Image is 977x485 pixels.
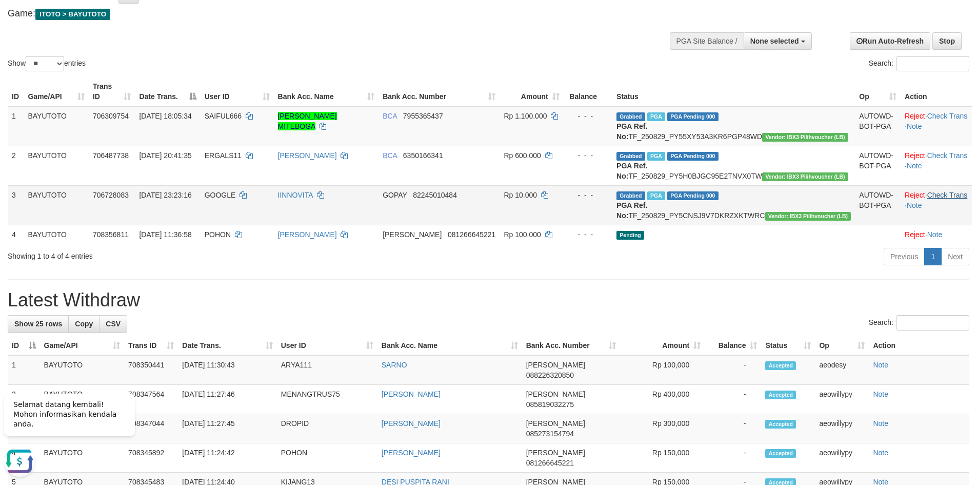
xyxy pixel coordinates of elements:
td: Rp 300,000 [620,414,705,443]
span: 708356811 [93,230,129,239]
div: - - - [568,229,608,240]
td: - [705,355,761,385]
td: 2 [8,146,24,185]
span: [DATE] 23:23:16 [139,191,191,199]
a: 1 [924,248,942,265]
span: [DATE] 20:41:35 [139,151,191,160]
td: BAYUTOTO [40,355,125,385]
span: 706728083 [93,191,129,199]
span: Rp 1.100.000 [504,112,547,120]
th: Status: activate to sort column ascending [761,336,815,355]
th: Balance [564,77,612,106]
td: Rp 150,000 [620,443,705,473]
span: PGA Pending [667,191,719,200]
a: [PERSON_NAME] [382,390,441,398]
th: Game/API: activate to sort column ascending [40,336,125,355]
a: Previous [884,248,925,265]
td: - [705,443,761,473]
a: [PERSON_NAME] [382,449,441,457]
span: Vendor URL: https://dashboard.q2checkout.com/secure [762,172,848,181]
td: POHON [277,443,377,473]
th: Balance: activate to sort column ascending [705,336,761,355]
th: Date Trans.: activate to sort column ascending [178,336,276,355]
div: Showing 1 to 4 of 4 entries [8,247,400,261]
span: Accepted [765,391,796,399]
span: 706487738 [93,151,129,160]
span: Vendor URL: https://dashboard.q2checkout.com/secure [765,212,851,221]
a: Note [873,361,888,369]
a: [PERSON_NAME] [278,230,337,239]
td: · · [901,185,972,225]
span: SAIFUL666 [205,112,242,120]
a: [PERSON_NAME] MITEBOGA [278,112,337,130]
span: [PERSON_NAME] [383,230,442,239]
label: Search: [869,56,969,71]
th: Op: activate to sort column ascending [815,336,869,355]
span: Copy [75,320,93,328]
th: Amount: activate to sort column ascending [620,336,705,355]
span: [PERSON_NAME] [526,361,585,369]
th: Trans ID: activate to sort column ascending [124,336,178,355]
th: Bank Acc. Number: activate to sort column ascending [378,77,500,106]
th: Status [612,77,855,106]
th: Trans ID: activate to sort column ascending [89,77,135,106]
td: BAYUTOTO [24,225,88,244]
a: Reject [905,112,925,120]
a: Show 25 rows [8,315,69,333]
a: Next [941,248,969,265]
td: AUTOWD-BOT-PGA [855,146,901,185]
a: Copy [68,315,99,333]
input: Search: [896,56,969,71]
select: Showentries [26,56,64,71]
td: TF_250829_PY5CNSJ9V7DKRZXKTWRC [612,185,855,225]
div: - - - [568,150,608,161]
span: Accepted [765,361,796,370]
a: [PERSON_NAME] [278,151,337,160]
td: 708350441 [124,355,178,385]
td: · · [901,146,972,185]
a: Run Auto-Refresh [850,32,930,50]
span: Accepted [765,420,796,429]
td: Rp 400,000 [620,385,705,414]
span: Copy 82245010484 to clipboard [413,191,457,199]
a: SARNO [382,361,407,369]
a: Check Trans [927,112,968,120]
td: 3 [8,185,24,225]
span: Marked by aeojona [647,152,665,161]
th: Bank Acc. Number: activate to sort column ascending [522,336,621,355]
td: AUTOWD-BOT-PGA [855,185,901,225]
span: Rp 100.000 [504,230,541,239]
td: ARYA111 [277,355,377,385]
td: BAYUTOTO [24,146,88,185]
td: 1 [8,355,40,385]
td: BAYUTOTO [24,185,88,225]
span: Rp 10.000 [504,191,537,199]
span: CSV [106,320,121,328]
td: aeowillypy [815,414,869,443]
a: Note [907,201,922,209]
span: ERGALS11 [205,151,242,160]
th: ID [8,77,24,106]
th: ID: activate to sort column descending [8,336,40,355]
th: User ID: activate to sort column ascending [277,336,377,355]
span: Marked by aeojona [647,191,665,200]
h1: Latest Withdraw [8,290,969,311]
a: Note [873,419,888,428]
span: ITOTO > BAYUTOTO [35,9,110,20]
span: Copy 6350166341 to clipboard [403,151,443,160]
td: DROPID [277,414,377,443]
td: 708347044 [124,414,178,443]
td: [DATE] 11:30:43 [178,355,276,385]
span: [PERSON_NAME] [526,449,585,457]
span: GOPAY [383,191,407,199]
a: Stop [932,32,962,50]
span: 706309754 [93,112,129,120]
b: PGA Ref. No: [616,162,647,180]
b: PGA Ref. No: [616,201,647,220]
span: Copy 085819032275 to clipboard [526,400,574,409]
span: [DATE] 18:05:34 [139,112,191,120]
th: Action [869,336,969,355]
span: Copy 081266645221 to clipboard [526,459,574,467]
span: Grabbed [616,112,645,121]
span: Accepted [765,449,796,458]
